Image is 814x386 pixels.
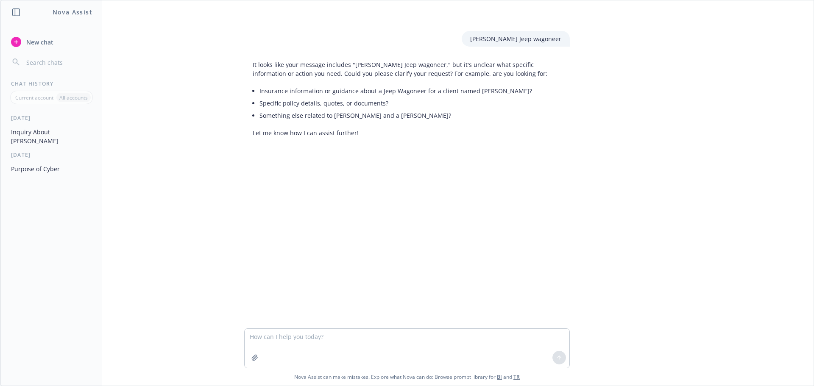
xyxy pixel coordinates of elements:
p: Current account [15,94,53,101]
input: Search chats [25,56,92,68]
p: It looks like your message includes "[PERSON_NAME] Jeep wagoneer," but it's unclear what specific... [253,60,561,78]
button: New chat [8,34,95,50]
div: [DATE] [1,114,102,122]
span: Nova Assist can make mistakes. Explore what Nova can do: Browse prompt library for and [4,368,810,386]
li: Something else related to [PERSON_NAME] and a [PERSON_NAME]? [259,109,561,122]
a: BI [497,373,502,380]
p: [PERSON_NAME] Jeep wagoneer [470,34,561,43]
h1: Nova Assist [53,8,92,17]
button: Inquiry About [PERSON_NAME] [8,125,95,148]
p: All accounts [59,94,88,101]
button: Purpose of Cyber [8,162,95,176]
div: [DATE] [1,151,102,158]
div: Chat History [1,80,102,87]
span: New chat [25,38,53,47]
a: TR [513,373,520,380]
li: Insurance information or guidance about a Jeep Wagoneer for a client named [PERSON_NAME]? [259,85,561,97]
li: Specific policy details, quotes, or documents? [259,97,561,109]
p: Let me know how I can assist further! [253,128,561,137]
